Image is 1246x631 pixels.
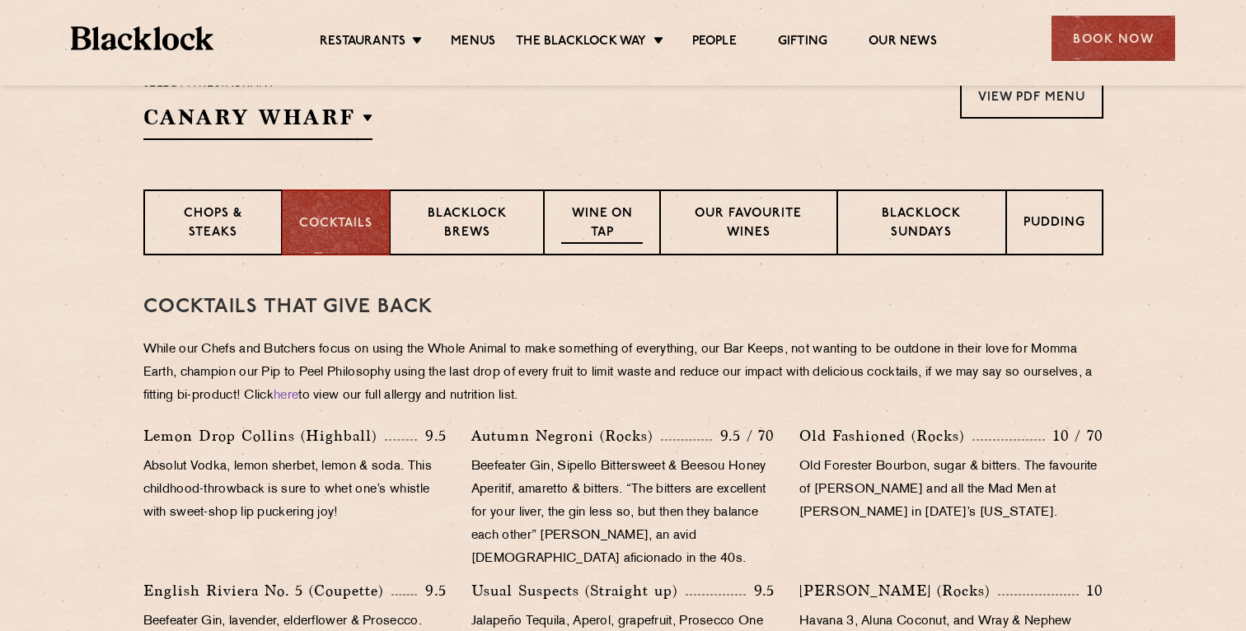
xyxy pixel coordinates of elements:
p: Wine on Tap [561,205,642,244]
p: Usual Suspects (Straight up) [471,579,686,602]
h2: Canary Wharf [143,103,372,140]
p: Pudding [1023,214,1085,235]
p: Old Fashioned (Rocks) [799,424,972,447]
a: Our News [869,34,937,52]
img: BL_Textured_Logo-footer-cropped.svg [71,26,213,50]
p: Beefeater Gin, Sipello Bittersweet & Beesou Honey Aperitif, amaretto & bitters. “The bitters are ... [471,456,775,571]
p: English Riviera No. 5 (Coupette) [143,579,391,602]
p: Cocktails [299,215,372,234]
p: Blacklock Brews [407,205,527,244]
p: Old Forester Bourbon, sugar & bitters. The favourite of [PERSON_NAME] and all the Mad Men at [PER... [799,456,1103,525]
p: Blacklock Sundays [855,205,988,244]
p: Autumn Negroni (Rocks) [471,424,661,447]
a: here [274,390,298,402]
h3: Cocktails That Give Back [143,297,1103,318]
p: 10 / 70 [1045,425,1103,446]
p: 9.5 [746,580,775,601]
a: People [692,34,737,52]
a: View PDF Menu [960,73,1103,119]
p: [PERSON_NAME] (Rocks) [799,579,998,602]
div: Book Now [1052,16,1175,61]
p: 10 [1079,580,1103,601]
a: The Blacklock Way [516,34,646,52]
p: Lemon Drop Collins (Highball) [143,424,385,447]
a: Gifting [778,34,827,52]
p: While our Chefs and Butchers focus on using the Whole Animal to make something of everything, our... [143,339,1103,408]
a: Menus [451,34,495,52]
p: 9.5 / 70 [712,425,775,446]
p: Our favourite wines [677,205,820,244]
p: 9.5 [417,425,447,446]
p: Absolut Vodka, lemon sherbet, lemon & soda. This childhood-throwback is sure to whet one’s whistl... [143,456,447,525]
a: Restaurants [320,34,405,52]
p: Chops & Steaks [162,205,265,244]
p: 9.5 [417,580,447,601]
